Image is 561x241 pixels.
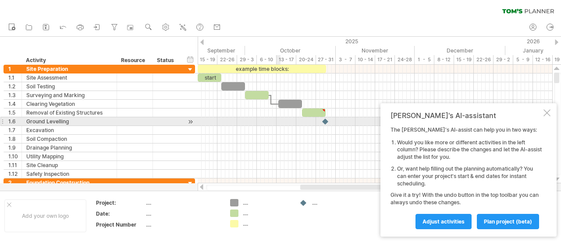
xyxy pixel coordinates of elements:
[26,56,112,65] div: Activity
[8,135,21,143] div: 1.8
[96,221,144,228] div: Project Number
[8,108,21,117] div: 1.5
[8,143,21,152] div: 1.9
[8,82,21,91] div: 1.2
[243,210,291,217] div: ....
[8,161,21,169] div: 1.11
[26,178,112,187] div: Foundation Construction
[243,220,291,227] div: ....
[26,161,112,169] div: Site Cleanup
[533,55,553,64] div: 12 - 16
[391,126,542,229] div: The [PERSON_NAME]'s AI-assist can help you in two ways: Give it a try! With the undo button in th...
[395,55,415,64] div: 24-28
[494,55,513,64] div: 29 - 2
[121,56,148,65] div: Resource
[8,65,21,73] div: 1
[8,100,21,108] div: 1.4
[96,210,144,217] div: Date:
[157,56,176,65] div: Status
[397,139,542,161] li: Would you like more or different activities in the left column? Please describe the changes and l...
[26,117,112,126] div: Ground Levelling
[26,82,112,91] div: Soil Testing
[146,199,220,206] div: ....
[26,135,112,143] div: Soil Compaction
[4,199,86,232] div: Add your own logo
[158,46,245,55] div: September 2025
[8,73,21,82] div: 1.1
[26,108,112,117] div: Removal of Existing Structures
[198,55,217,64] div: 15 - 19
[316,55,336,64] div: 27 - 31
[186,117,195,126] div: scroll to activity
[355,55,375,64] div: 10 - 14
[391,111,542,120] div: [PERSON_NAME]'s AI-assistant
[415,46,505,55] div: December 2025
[477,214,539,229] a: plan project (beta)
[198,73,221,82] div: start
[26,143,112,152] div: Drainage Planning
[8,178,21,187] div: 2
[312,199,360,206] div: ....
[8,170,21,178] div: 1.12
[397,165,542,187] li: Or, want help filling out the planning automatically? You can enter your project's start & end da...
[415,55,434,64] div: 1 - 5
[146,210,220,217] div: ....
[237,55,257,64] div: 29 - 3
[513,55,533,64] div: 5 - 9
[8,152,21,161] div: 1.10
[8,91,21,99] div: 1.3
[26,170,112,178] div: Safety Inspection
[423,218,465,225] span: Adjust activities
[474,55,494,64] div: 22-26
[336,46,415,55] div: November 2025
[96,199,144,206] div: Project:
[296,55,316,64] div: 20-24
[245,46,336,55] div: October 2025
[26,91,112,99] div: Surveying and Marking
[8,126,21,134] div: 1.7
[257,55,277,64] div: 6 - 10
[336,55,355,64] div: 3 - 7
[26,126,112,134] div: Excavation
[26,100,112,108] div: Clearing Vegetation
[8,117,21,126] div: 1.6
[198,65,326,73] div: example time blocks:
[26,73,112,82] div: Site Assessment
[277,55,296,64] div: 13 - 17
[375,55,395,64] div: 17 - 21
[454,55,474,64] div: 15 - 19
[434,55,454,64] div: 8 - 12
[26,65,112,73] div: Site Preparation
[415,214,472,229] a: Adjust activities
[217,55,237,64] div: 22-26
[484,218,532,225] span: plan project (beta)
[243,199,291,206] div: ....
[26,152,112,161] div: Utility Mapping
[146,221,220,228] div: ....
